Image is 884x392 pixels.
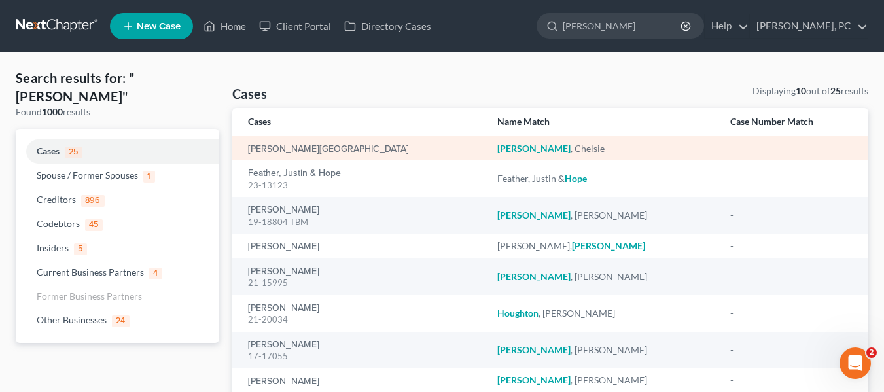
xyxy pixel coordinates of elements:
[730,270,853,283] div: -
[37,242,69,253] span: Insiders
[37,266,144,277] span: Current Business Partners
[730,307,853,320] div: -
[16,188,219,212] a: Creditors896
[565,173,587,184] em: Hope
[37,291,142,302] span: Former Business Partners
[143,171,155,183] span: 1
[497,307,709,320] div: , [PERSON_NAME]
[497,209,709,222] div: , [PERSON_NAME]
[730,344,853,357] div: -
[248,179,476,192] div: 23-13123
[497,271,571,282] em: [PERSON_NAME]
[248,216,476,228] div: 19-18804 TBM
[42,106,63,117] strong: 1000
[16,260,219,285] a: Current Business Partners4
[705,14,749,38] a: Help
[497,142,709,155] div: , Chelsie
[830,85,841,96] strong: 25
[497,209,571,221] em: [PERSON_NAME]
[248,340,319,349] a: [PERSON_NAME]
[497,344,571,355] em: [PERSON_NAME]
[248,304,319,313] a: [PERSON_NAME]
[16,285,219,308] a: Former Business Partners
[720,108,868,136] th: Case Number Match
[37,218,80,229] span: Codebtors
[248,350,476,363] div: 17-17055
[232,84,268,103] h4: Cases
[37,169,138,181] span: Spouse / Former Spouses
[81,195,105,207] span: 896
[16,69,219,105] h4: Search results for: "[PERSON_NAME]"
[487,108,719,136] th: Name Match
[248,267,319,276] a: [PERSON_NAME]
[497,270,709,283] div: , [PERSON_NAME]
[232,108,487,136] th: Cases
[65,147,82,158] span: 25
[730,209,853,222] div: -
[16,212,219,236] a: Codebtors45
[796,85,806,96] strong: 10
[248,377,319,386] a: [PERSON_NAME]
[149,268,162,279] span: 4
[572,240,645,251] em: [PERSON_NAME]
[16,105,219,118] div: Found results
[16,236,219,260] a: Insiders5
[730,142,853,155] div: -
[16,164,219,188] a: Spouse / Former Spouses1
[137,22,181,31] span: New Case
[563,14,682,38] input: Search by name...
[248,242,319,251] a: [PERSON_NAME]
[840,347,871,379] iframe: Intercom live chat
[37,314,107,325] span: Other Businesses
[497,240,709,253] div: [PERSON_NAME],
[248,169,341,178] a: Feather, Justin & Hope
[197,14,253,38] a: Home
[248,313,476,326] div: 21-20034
[248,205,319,215] a: [PERSON_NAME]
[253,14,338,38] a: Client Portal
[85,219,103,231] span: 45
[497,344,709,357] div: , [PERSON_NAME]
[497,374,571,385] em: [PERSON_NAME]
[248,277,476,289] div: 21-15995
[730,374,853,387] div: -
[730,172,853,185] div: -
[112,315,130,327] span: 24
[497,374,709,387] div: , [PERSON_NAME]
[37,145,60,156] span: Cases
[74,243,87,255] span: 5
[497,308,539,319] em: Houghton
[16,308,219,332] a: Other Businesses24
[497,172,709,185] div: Feather, Justin &
[750,14,868,38] a: [PERSON_NAME], PC
[16,139,219,164] a: Cases25
[866,347,877,358] span: 2
[248,145,409,154] a: [PERSON_NAME][GEOGRAPHIC_DATA]
[497,143,571,154] em: [PERSON_NAME]
[37,194,76,205] span: Creditors
[730,240,853,253] div: -
[752,84,868,98] div: Displaying out of results
[338,14,438,38] a: Directory Cases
